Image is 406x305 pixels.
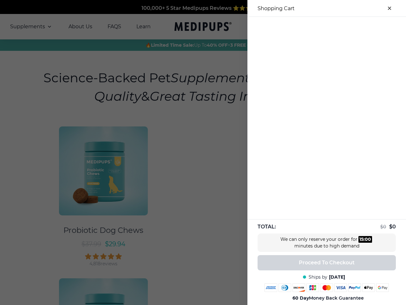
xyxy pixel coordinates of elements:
img: apple [362,283,375,292]
div: : [358,236,372,243]
img: google [376,283,389,292]
span: Money Back Guarantee [292,295,364,301]
img: amex [265,283,277,292]
img: diners-club [278,283,291,292]
span: $ 0 [380,224,386,230]
div: We can only reserve your order for minutes due to high demand [279,236,374,249]
span: Ships by [309,274,327,280]
img: visa [334,283,347,292]
img: jcb [306,283,319,292]
span: [DATE] [329,274,345,280]
img: mastercard [320,283,333,292]
button: close-cart [383,2,396,15]
h3: Shopping Cart [258,5,295,11]
span: $ 0 [389,224,396,230]
strong: 60 Day [292,295,309,301]
img: discover [292,283,305,292]
span: TOTAL: [258,223,276,230]
div: 00 [365,236,371,243]
img: paypal [348,283,361,292]
div: 15 [359,236,363,243]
